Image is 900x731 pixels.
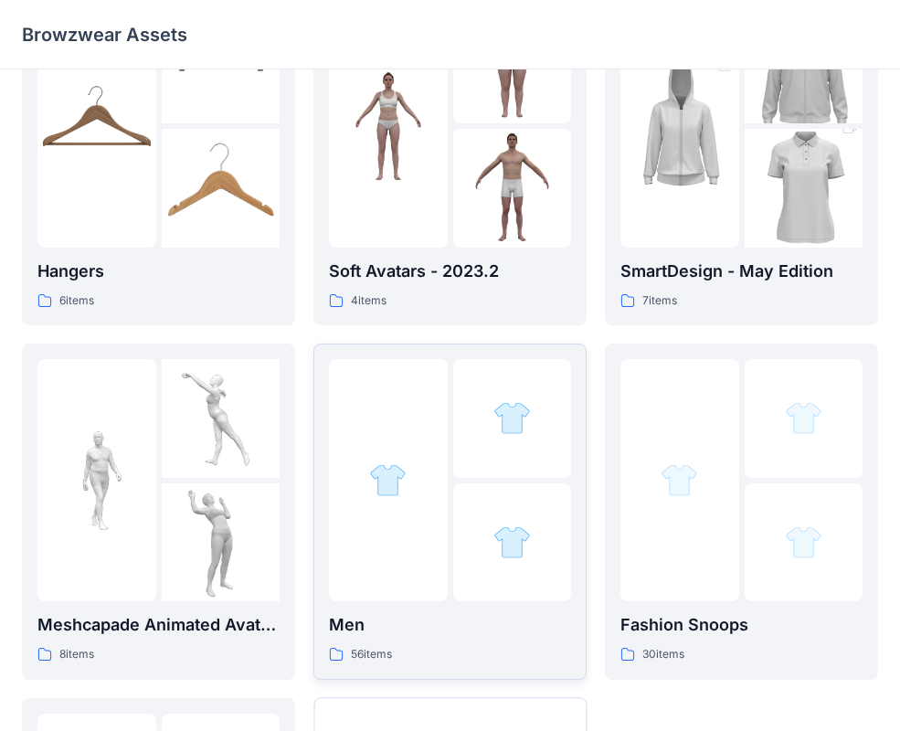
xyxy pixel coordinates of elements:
[37,421,156,540] img: folder 1
[59,291,94,311] p: 6 items
[745,100,863,277] img: folder 3
[22,22,187,48] p: Browzwear Assets
[785,524,822,561] img: folder 3
[37,612,280,638] p: Meshcapade Animated Avatars
[642,291,677,311] p: 7 items
[620,612,863,638] p: Fashion Snoops
[620,259,863,284] p: SmartDesign - May Edition
[37,259,280,284] p: Hangers
[605,344,878,680] a: folder 1folder 2folder 3Fashion Snoops30items
[369,461,407,499] img: folder 1
[642,645,684,664] p: 30 items
[59,645,94,664] p: 8 items
[162,483,281,602] img: folder 3
[329,259,571,284] p: Soft Avatars - 2023.2
[351,645,392,664] p: 56 items
[22,344,295,680] a: folder 1folder 2folder 3Meshcapade Animated Avatars8items
[162,129,281,248] img: folder 3
[313,344,587,680] a: folder 1folder 2folder 3Men56items
[162,359,281,478] img: folder 2
[453,129,572,248] img: folder 3
[661,461,698,499] img: folder 1
[37,67,156,185] img: folder 1
[620,37,739,215] img: folder 1
[329,67,448,185] img: folder 1
[493,399,531,437] img: folder 2
[351,291,386,311] p: 4 items
[493,524,531,561] img: folder 3
[785,399,822,437] img: folder 2
[329,612,571,638] p: Men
